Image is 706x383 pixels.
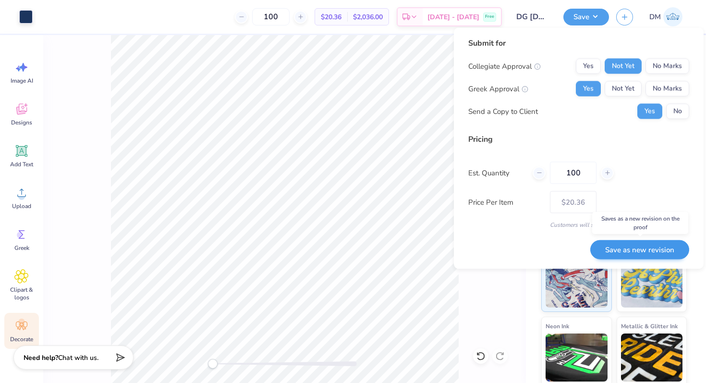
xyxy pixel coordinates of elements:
span: Chat with us. [58,353,98,362]
button: Yes [576,81,601,97]
span: Greek [14,244,29,252]
span: $2,036.00 [353,12,383,22]
span: [DATE] - [DATE] [427,12,479,22]
span: Clipart & logos [6,286,37,301]
button: No Marks [645,59,689,74]
button: Yes [637,104,662,119]
span: $20.36 [321,12,341,22]
button: Save as new revision [590,240,689,259]
img: Neon Ink [546,334,608,382]
div: Accessibility label [208,359,218,369]
label: Price Per Item [468,197,543,208]
button: No Marks [645,81,689,97]
button: Yes [576,59,601,74]
div: Greek Approval [468,83,528,94]
div: Customers will see this price on HQ. [468,221,689,229]
input: – – [252,8,290,25]
span: Image AI [11,77,33,85]
div: Collegiate Approval [468,61,541,72]
div: Submit for [468,37,689,49]
span: Designs [11,119,32,126]
img: Puff Ink [621,259,683,308]
input: Untitled Design [509,7,556,26]
span: Metallic & Glitter Ink [621,321,678,331]
a: DM [645,7,687,26]
span: Upload [12,202,31,210]
input: – – [550,162,596,184]
button: Save [563,9,609,25]
button: Not Yet [605,81,642,97]
div: Send a Copy to Client [468,106,538,117]
img: Standard [546,259,608,308]
span: DM [649,12,661,23]
span: Add Text [10,161,33,168]
div: Pricing [468,134,689,145]
img: Diana Malta [663,7,682,26]
button: No [666,104,689,119]
span: Neon Ink [546,321,569,331]
strong: Need help? [24,353,58,362]
img: Metallic & Glitter Ink [621,334,683,382]
div: Saves as a new revision on the proof [592,212,688,234]
button: Not Yet [605,59,642,74]
label: Est. Quantity [468,167,525,178]
span: Free [485,13,494,20]
span: Decorate [10,335,33,343]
